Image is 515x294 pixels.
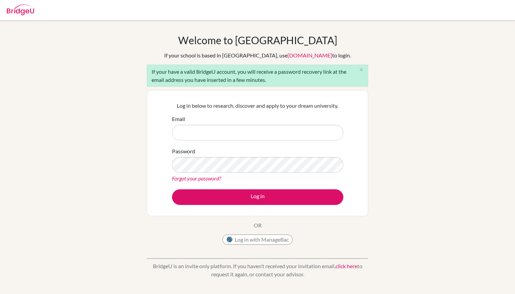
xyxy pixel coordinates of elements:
[172,102,343,110] p: Log in below to research, discover and apply to your dream university.
[178,34,337,46] h1: Welcome to [GEOGRAPHIC_DATA]
[354,65,368,75] button: Close
[359,67,364,72] i: close
[222,235,293,245] button: Log in with ManageBac
[254,221,262,229] p: OR
[164,51,351,59] div: If your school is based in [GEOGRAPHIC_DATA], use to login.
[147,65,368,87] div: If your have a valid BridgeU account, you will receive a password recovery link at the email addr...
[172,175,221,181] a: Forgot your password?
[7,4,34,15] img: Bridge-U
[335,263,357,269] a: click here
[147,262,368,278] p: BridgeU is an invite only platform. If you haven’t received your invitation email, to request it ...
[172,115,185,123] label: Email
[172,189,343,205] button: Log in
[172,147,195,155] label: Password
[287,52,332,58] a: [DOMAIN_NAME]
